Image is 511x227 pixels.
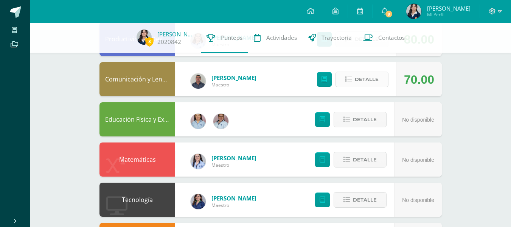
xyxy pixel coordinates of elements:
a: Contactos [357,23,410,53]
a: Trayectoria [303,23,357,53]
div: Educación Física y Expresión Corporal [99,102,175,136]
button: Detalle [334,112,387,127]
img: 913d032c62bf5869bb5737361d3f627b.png [213,114,228,129]
button: Detalle [335,72,388,87]
span: Detalle [353,153,377,167]
span: [PERSON_NAME] [211,154,256,162]
span: No disponible [402,157,434,163]
span: No disponible [402,197,434,203]
button: Detalle [334,152,387,168]
div: Tecnología [99,183,175,217]
span: [PERSON_NAME] [211,74,256,81]
span: 3 [145,37,154,46]
a: 2020842 [157,38,181,46]
span: Mi Perfil [427,11,471,18]
a: [PERSON_NAME] [157,30,195,38]
span: Maestro [211,202,256,208]
div: Matemáticas [99,142,175,177]
span: Maestro [211,81,256,88]
span: Detalle [353,113,377,127]
a: Actividades [248,23,303,53]
span: Contactos [378,34,405,42]
span: Punteos [221,34,242,42]
div: 70.00 [404,63,434,97]
span: Detalle [355,72,379,86]
span: [PERSON_NAME] [211,194,256,202]
img: 52a0b50beff1af3ace29594c9520a362.png [191,154,206,169]
img: dc674997e74fffa5930a5c3b490745a5.png [191,114,206,129]
img: c930f3f73c3d00a5c92100a53b7a1b5a.png [191,74,206,89]
div: Comunicación y Lenguaje L 2. Segundo Idioma [99,62,175,96]
button: Detalle [334,192,387,208]
span: 9 [385,10,393,18]
span: Maestro [211,162,256,168]
img: b0665736e873a557294c510bd695d656.png [191,194,206,209]
img: 2dda4c2ade87e467947dbb2a7b0c1633.png [137,30,152,45]
span: Actividades [266,34,297,42]
span: Trayectoria [322,34,352,42]
img: 2dda4c2ade87e467947dbb2a7b0c1633.png [406,4,421,19]
span: Detalle [353,193,377,207]
span: [PERSON_NAME] [427,5,471,12]
a: Punteos [201,23,248,53]
span: No disponible [402,117,434,123]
